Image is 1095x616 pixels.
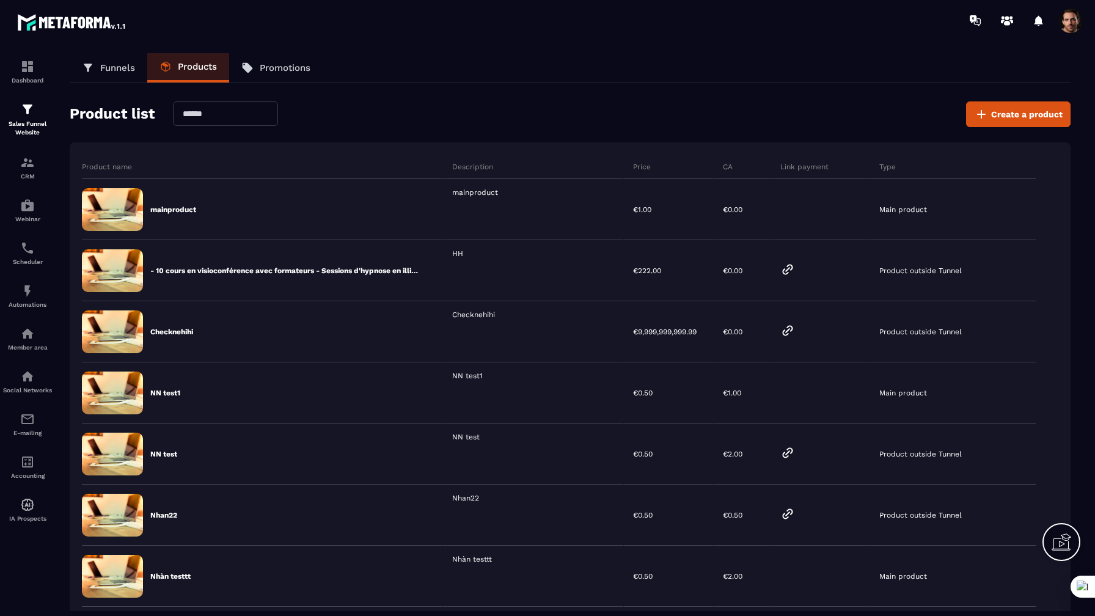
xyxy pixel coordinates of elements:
a: accountantaccountantAccounting [3,446,52,488]
span: Create a product [991,108,1063,120]
p: Main product [879,205,927,214]
img: formation-default-image.91678625.jpeg [82,310,143,353]
a: automationsautomationsWebinar [3,189,52,232]
p: Products [178,61,217,72]
img: social-network [20,369,35,384]
p: mainproduct [150,205,196,215]
button: Create a product [966,101,1071,127]
p: Product name [82,162,132,172]
p: Member area [3,344,52,351]
p: Description [452,162,493,172]
a: schedulerschedulerScheduler [3,232,52,274]
img: formation-default-image.91678625.jpeg [82,249,143,292]
a: Promotions [229,53,323,82]
img: formation [20,59,35,74]
p: Main product [879,572,927,581]
p: Nhan22 [150,510,177,520]
a: formationformationDashboard [3,50,52,93]
p: Product outside Tunnel [879,450,962,458]
img: formation-default-image.91678625.jpeg [82,494,143,537]
p: CA [723,162,733,172]
img: formation-default-image.91678625.jpeg [82,555,143,598]
img: formation-default-image.91678625.jpeg [82,433,143,475]
p: E-mailing [3,430,52,436]
p: Promotions [260,62,310,73]
p: Nhàn testtt [150,571,191,581]
p: Product outside Tunnel [879,511,962,519]
a: automationsautomationsMember area [3,317,52,360]
img: automations [20,497,35,512]
img: formation [20,102,35,117]
p: Social Networks [3,387,52,394]
img: formation [20,155,35,170]
p: Product outside Tunnel [879,328,962,336]
a: automationsautomationsAutomations [3,274,52,317]
p: Price [633,162,651,172]
p: CRM [3,173,52,180]
p: NN test [150,449,177,459]
img: accountant [20,455,35,469]
img: automations [20,284,35,298]
img: formation-default-image.91678625.jpeg [82,188,143,231]
p: Link payment [780,162,829,172]
p: Sales Funnel Website [3,120,52,137]
p: Automations [3,301,52,308]
p: Webinar [3,216,52,222]
p: Product outside Tunnel [879,266,962,275]
img: email [20,412,35,427]
p: Main product [879,389,927,397]
a: formationformationCRM [3,146,52,189]
p: Checknehihi [150,327,193,337]
p: IA Prospects [3,515,52,522]
img: formation-default-image.91678625.jpeg [82,372,143,414]
a: emailemailE-mailing [3,403,52,446]
p: Accounting [3,472,52,479]
a: formationformationSales Funnel Website [3,93,52,146]
h2: Product list [70,101,155,127]
img: automations [20,326,35,341]
a: Products [147,53,229,82]
img: logo [17,11,127,33]
a: social-networksocial-networkSocial Networks [3,360,52,403]
p: NN test1 [150,388,180,398]
img: automations [20,198,35,213]
p: Scheduler [3,258,52,265]
p: - 10 cours en visioconférence avec formateurs - Sessions d'hypnose en illimité sur 1 an - Modules... [150,266,424,276]
p: Funnels [100,62,135,73]
p: Dashboard [3,77,52,84]
a: Funnels [70,53,147,82]
p: Type [879,162,896,172]
img: scheduler [20,241,35,255]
